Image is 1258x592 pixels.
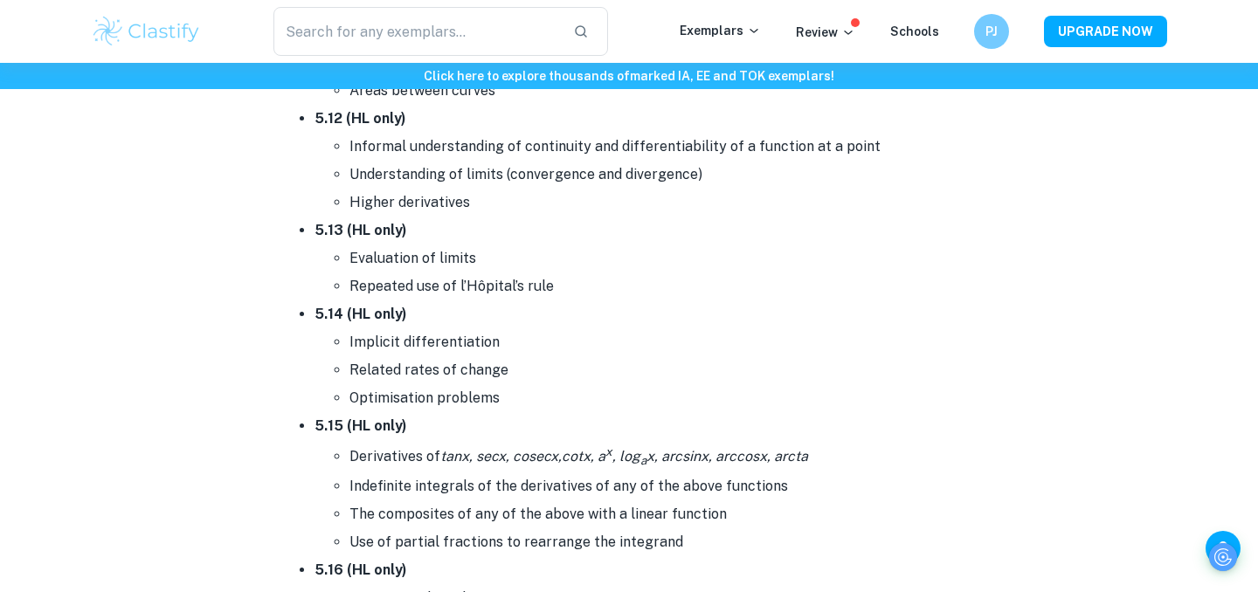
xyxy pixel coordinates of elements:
[349,161,978,189] li: Understanding of limits (convergence and divergence)
[314,417,407,434] strong: 5.15 (HL only)
[1044,16,1167,47] button: UPGRADE NOW
[314,306,407,322] strong: 5.14 (HL only)
[349,500,978,528] li: The composites of any of the above with a linear function
[890,24,939,38] a: Schools
[349,472,978,500] li: Indefinite integrals of the derivatives of any of the above functions
[349,328,978,356] li: Implicit differentiation
[349,440,978,472] li: Derivatives of
[1206,531,1241,566] button: Help and Feedback
[273,7,559,56] input: Search for any exemplars...
[314,110,406,127] strong: 5.12 (HL only)
[3,66,1255,86] h6: Click here to explore thousands of marked IA, EE and TOK exemplars !
[314,561,407,578] strong: 5.16 (HL only)
[349,528,978,556] li: Use of partial fractions to rearrange the integrand
[796,23,855,42] p: Review
[640,453,646,467] sub: a
[314,222,407,238] strong: 5.13 (HL only)
[982,22,1002,41] h6: PJ
[680,21,761,40] p: Exemplars
[349,77,978,105] li: Areas between curves
[349,384,978,412] li: Optimisation problems
[349,133,978,161] li: Informal understanding of continuity and differentiability of a function at a point
[91,14,202,49] img: Clastify logo
[349,272,978,300] li: Repeated use of l’Hôpital’s rule
[349,189,978,217] li: Higher derivatives
[974,14,1009,49] button: PJ
[349,244,978,272] li: Evaluation of limits
[440,448,808,465] i: tanx, secx, cosecx,cotx, a , log x, arcsinx, arccosx, arcta
[349,356,978,384] li: Related rates of change
[605,444,612,458] sup: x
